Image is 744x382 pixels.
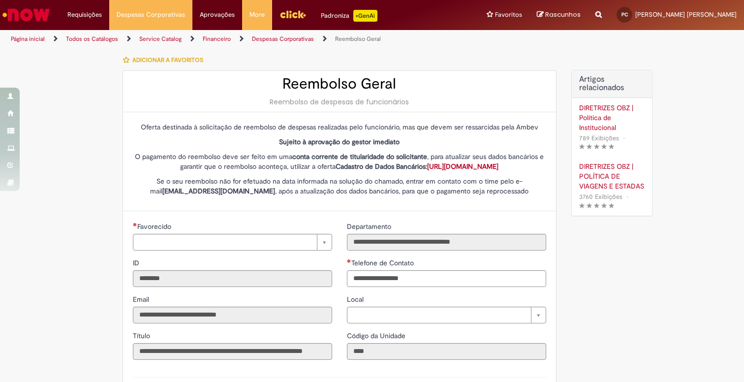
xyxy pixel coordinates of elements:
[353,10,377,22] p: +GenAi
[624,190,630,203] span: •
[133,152,546,171] p: O pagamento do reembolso deve ser feito em uma , para atualizar seus dados bancários e garantir q...
[133,176,546,196] p: Se o seu reembolso não for efetuado na data informada na solução do chamado, entrar em contato co...
[279,137,400,146] strong: Sujeito à aprovação do gestor imediato
[252,35,314,43] a: Despesas Corporativas
[347,270,546,287] input: Telefone de Contato
[579,134,619,142] span: 789 Exibições
[133,294,151,304] label: Somente leitura - Email
[579,75,645,93] h3: Artigos relacionados
[133,270,332,287] input: ID
[137,222,173,231] span: Necessários - Favorecido
[11,35,45,43] a: Página inicial
[347,295,366,304] span: Local
[279,7,306,22] img: click_logo_yellow_360x200.png
[200,10,235,20] span: Aprovações
[427,162,498,171] a: [URL][DOMAIN_NAME]
[162,187,275,195] strong: [EMAIL_ADDRESS][DOMAIN_NAME]
[249,10,265,20] span: More
[621,131,627,145] span: •
[67,10,102,20] span: Requisições
[133,343,332,360] input: Título
[347,307,546,323] a: Limpar campo Local
[133,258,141,267] span: Somente leitura - ID
[203,35,231,43] a: Financeiro
[133,223,137,226] span: Necessários
[133,76,546,92] h2: Reembolso Geral
[133,258,141,268] label: Somente leitura - ID
[123,50,209,70] button: Adicionar a Favoritos
[133,331,152,340] span: Somente leitura - Título
[133,307,332,323] input: Email
[347,234,546,251] input: Departamento
[347,259,351,263] span: Obrigatório Preenchido
[537,10,581,20] a: Rascunhos
[133,122,546,132] p: Oferta destinada à solicitação de reembolso de despesas realizadas pelo funcionário, mas que deve...
[321,10,377,22] div: Padroniza
[495,10,522,20] span: Favoritos
[7,30,489,48] ul: Trilhas de página
[336,162,498,171] strong: Cadastro de Dados Bancários:
[545,10,581,19] span: Rascunhos
[635,10,737,19] span: [PERSON_NAME] [PERSON_NAME]
[579,161,645,191] a: DIRETRIZES OBZ | POLÍTICA DE VIAGENS E ESTADAS
[347,222,393,231] label: Somente leitura - Departamento
[347,343,546,360] input: Código da Unidade
[579,192,622,201] span: 3760 Exibições
[347,331,407,340] span: Somente leitura - Código da Unidade
[292,152,427,161] strong: conta corrente de titularidade do solicitante
[132,56,203,64] span: Adicionar a Favoritos
[335,35,381,43] a: Reembolso Geral
[133,97,546,107] div: Reembolso de despesas de funcionários
[351,258,416,267] span: Telefone de Contato
[133,234,332,251] a: Limpar campo Favorecido
[347,331,407,341] label: Somente leitura - Código da Unidade
[117,10,185,20] span: Despesas Corporativas
[133,295,151,304] span: Somente leitura - Email
[579,103,645,132] a: DIRETRIZES OBZ | Política de Institucional
[133,331,152,341] label: Somente leitura - Título
[66,35,118,43] a: Todos os Catálogos
[1,5,52,25] img: ServiceNow
[139,35,182,43] a: Service Catalog
[621,11,628,18] span: PC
